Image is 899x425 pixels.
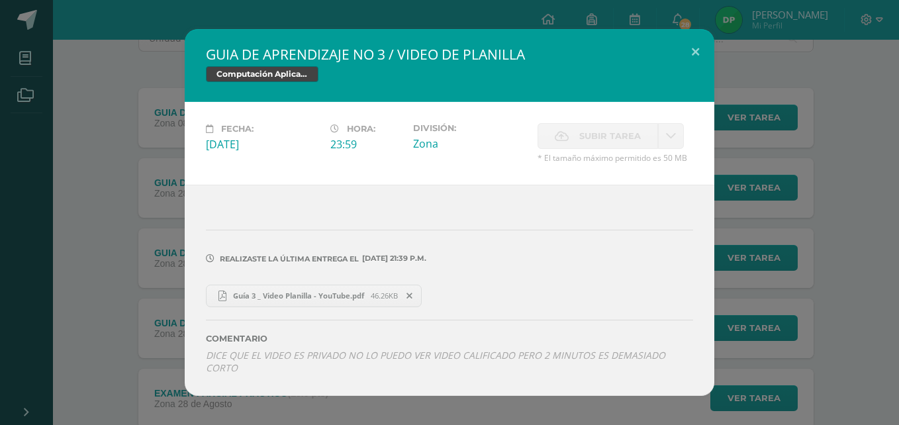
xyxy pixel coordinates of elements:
[220,254,359,263] span: Realizaste la última entrega el
[330,137,402,152] div: 23:59
[538,123,658,149] label: La fecha de entrega ha expirado
[206,334,693,344] label: Comentario
[206,137,320,152] div: [DATE]
[347,124,375,134] span: Hora:
[413,123,527,133] label: División:
[206,66,318,82] span: Computación Aplicada (Informática)
[206,349,665,374] i: DICE QUE EL VIDEO ES PRIVADO NO LO PUEDO VER VIDEO CALIFICADO PERO 2 MINUTOS ES DEMASIADO CORTO
[206,285,422,307] a: Guía 3 _ Video Planilla - YouTube.pdf 46.26KB
[371,291,398,301] span: 46.26KB
[538,152,693,164] span: * El tamaño máximo permitido es 50 MB
[399,289,421,303] span: Remover entrega
[658,123,684,149] a: La fecha de entrega ha expirado
[579,124,641,148] span: Subir tarea
[413,136,527,151] div: Zona
[226,291,371,301] span: Guía 3 _ Video Planilla - YouTube.pdf
[359,258,426,259] span: [DATE] 21:39 p.m.
[677,29,714,74] button: Close (Esc)
[206,45,693,64] h2: GUIA DE APRENDIZAJE NO 3 / VIDEO DE PLANILLA
[221,124,254,134] span: Fecha:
